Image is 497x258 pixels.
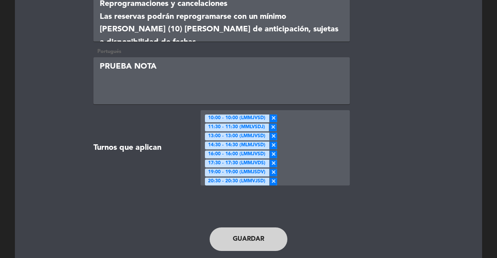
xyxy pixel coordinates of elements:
span: × [269,169,277,176]
span: 11:30 - 11:30 (MMLVSDJ) [208,124,265,131]
span: 17:30 - 17:30 (LMMJVDS) [208,160,265,167]
span: × [269,124,277,131]
span: × [269,151,277,158]
span: × [269,114,277,122]
span: 10:00 - 10:00 (LMMJVSD) [208,114,265,122]
span: 20:30 - 20:30 (LMMVJSD) [208,178,265,185]
span: × [269,160,277,167]
button: Guardar [210,227,287,251]
div: Turnos que aplican [88,110,195,185]
span: × [269,178,277,185]
span: 19:00 - 19:00 (LMMJSDV) [208,169,265,176]
span: × [269,133,277,140]
span: × [269,142,277,149]
span: 13:00 - 13:00 (LMMJVSD) [208,133,265,140]
div: Portugués [93,47,350,56]
span: 14:30 - 14:30 (MLMJVSD) [208,142,265,149]
span: 16:00 - 16:00 (LMMJVSD) [208,151,265,158]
